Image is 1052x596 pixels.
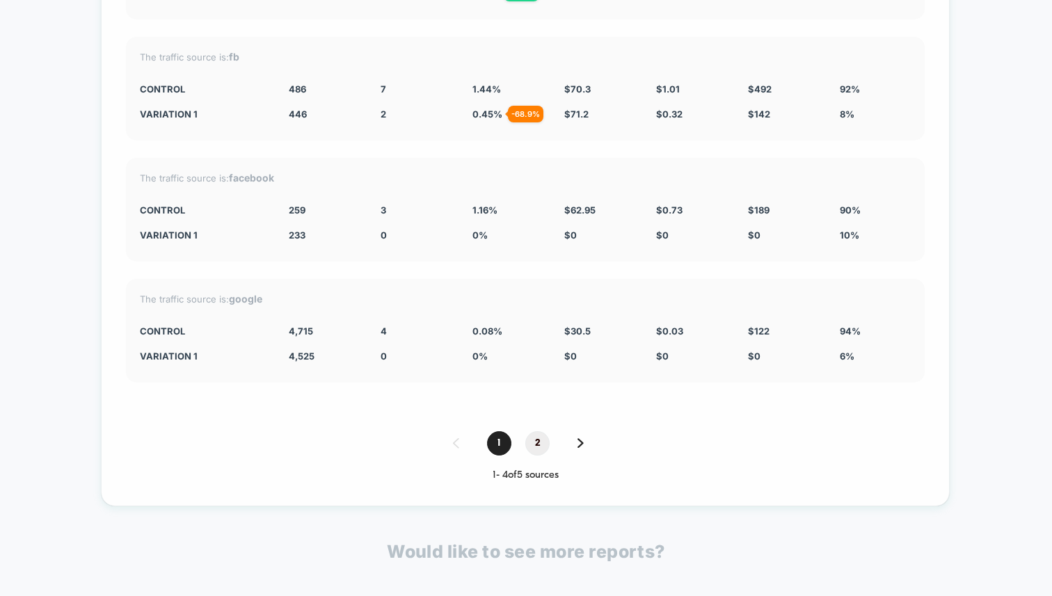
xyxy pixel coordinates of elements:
strong: facebook [229,172,274,184]
span: $ 492 [748,83,772,95]
span: 446 [289,108,307,120]
div: The traffic source is: [140,51,911,63]
strong: fb [229,51,239,63]
div: Variation 1 [140,229,268,241]
span: 4 [381,325,387,337]
span: 7 [381,83,386,95]
div: 8% [840,108,911,120]
span: $ 0 [564,351,577,362]
div: 92% [840,83,911,95]
div: 10% [840,229,911,241]
span: $ 62.95 [564,204,596,216]
div: Variation 1 [140,351,268,362]
span: $ 0 [748,351,760,362]
span: 0.08 % [472,325,502,337]
div: - 68.9 % [508,106,543,122]
div: CONTROL [140,204,268,216]
span: 486 [289,83,306,95]
div: 94% [840,325,911,337]
strong: google [229,293,262,305]
span: $ 70.3 [564,83,591,95]
span: $ 0.73 [656,204,683,216]
span: 259 [289,204,305,216]
span: 233 [289,229,305,241]
span: 1.44 % [472,83,501,95]
p: Would like to see more reports? [387,541,665,562]
div: 90% [840,204,911,216]
span: $ 189 [748,204,770,216]
span: 0 [381,229,387,241]
span: 0 % [472,351,488,362]
span: $ 0 [656,351,669,362]
div: The traffic source is: [140,293,911,305]
div: CONTROL [140,325,268,337]
span: $ 71.2 [564,108,589,120]
img: pagination forward [577,438,584,448]
span: 2 [525,431,550,456]
span: $ 0.32 [656,108,683,120]
span: $ 122 [748,325,770,337]
span: $ 0 [564,229,577,241]
span: $ 1.01 [656,83,680,95]
span: 1 [487,431,511,456]
span: 0 % [472,229,488,241]
span: $ 142 [748,108,770,120]
span: $ 30.5 [564,325,591,337]
span: 0.45 % [472,108,502,120]
span: 4,715 [289,325,313,337]
span: 1.16 % [472,204,497,216]
div: Variation 1 [140,108,268,120]
span: 3 [381,204,386,216]
div: 1 - 4 of 5 sources [126,469,925,481]
span: $ 0.03 [656,325,683,337]
span: 0 [381,351,387,362]
div: CONTROL [140,83,268,95]
span: $ 0 [656,229,669,241]
div: The traffic source is: [140,172,911,184]
span: $ 0 [748,229,760,241]
span: 4,525 [289,351,314,362]
div: 6% [840,351,911,362]
span: 2 [381,108,386,120]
